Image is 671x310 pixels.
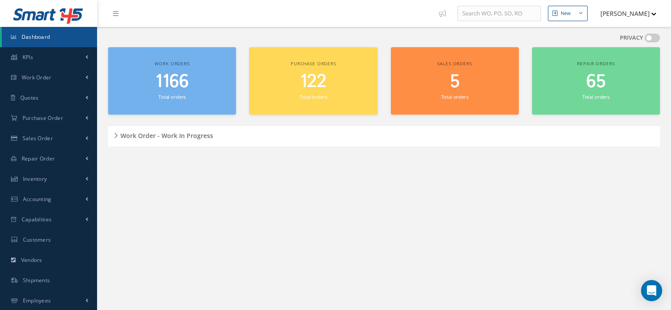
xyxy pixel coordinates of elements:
span: Work orders [154,60,189,67]
span: Sales Order [22,134,53,142]
span: Repair Order [22,155,55,162]
a: Repair orders 65 Total orders [532,47,660,115]
small: Total orders [158,93,186,100]
input: Search WO, PO, SO, RO [457,6,541,22]
span: Capabilities [22,216,52,223]
span: Work Order [22,74,52,81]
span: Vendors [21,256,42,264]
label: PRIVACY [620,34,643,42]
span: KPIs [22,53,33,61]
small: Total orders [300,93,327,100]
span: Dashboard [22,33,50,41]
span: Shipments [23,276,50,284]
h5: Work Order - Work In Progress [118,129,213,140]
button: [PERSON_NAME] [592,5,656,22]
span: Quotes [20,94,39,101]
button: New [548,6,588,21]
div: New [561,10,571,17]
span: Purchase Order [22,114,63,122]
small: Total orders [441,93,469,100]
span: Customers [23,236,51,243]
div: Open Intercom Messenger [641,280,662,301]
small: Total orders [582,93,610,100]
span: Accounting [23,195,52,203]
a: Sales orders 5 Total orders [391,47,519,115]
span: Sales orders [437,60,472,67]
a: Work orders 1166 Total orders [108,47,236,115]
span: Repair orders [577,60,615,67]
span: 65 [586,69,606,94]
span: Employees [23,297,51,304]
span: 5 [450,69,460,94]
a: Purchase orders 122 Total orders [249,47,377,115]
span: Inventory [23,175,47,183]
span: Purchase orders [291,60,336,67]
a: Dashboard [2,27,97,47]
span: 1166 [155,69,189,94]
span: 122 [300,69,326,94]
